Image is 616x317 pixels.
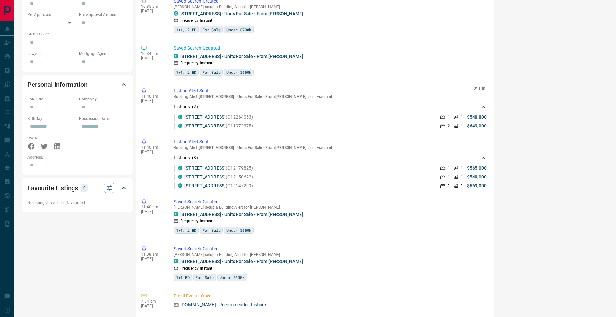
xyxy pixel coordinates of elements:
[200,61,212,65] strong: Instant
[174,101,487,113] div: Listings: (2)
[178,183,182,188] div: condos.ca
[174,259,178,263] div: condos.ca
[27,135,76,141] p: Social:
[176,69,196,75] span: 1+1, 2 BD
[178,166,182,170] div: condos.ca
[184,165,226,171] a: [STREET_ADDRESS]
[467,174,487,180] p: $548,000
[178,124,182,128] div: condos.ca
[27,116,76,122] p: Birthday:
[461,174,463,180] p: 1
[181,301,267,308] p: [DOMAIN_NAME] - Recommended Listings
[79,51,127,57] p: Mortgage Agent:
[176,274,190,281] span: 1+1 BD
[178,115,182,119] div: condos.ca
[141,9,164,13] p: [DATE]
[467,165,487,172] p: $565,000
[141,257,164,261] p: [DATE]
[180,265,212,271] p: Frequency:
[200,219,212,223] strong: Instant
[226,69,251,75] span: Under $650k
[184,174,226,179] a: [STREET_ADDRESS]
[178,175,182,179] div: condos.ca
[141,145,164,150] p: 11:40 am
[202,227,221,233] span: For Sale
[141,150,164,154] p: [DATE]
[226,26,251,33] span: Under $700k
[448,123,450,129] p: 2
[461,123,463,129] p: 1
[27,200,127,205] p: No listings have been favourited
[467,123,487,129] p: $649,000
[141,209,164,214] p: [DATE]
[220,274,245,281] span: Under $600k
[27,31,127,37] p: Credit Score:
[470,86,489,91] button: Pin
[184,114,253,121] p: (C12264053)
[27,96,76,102] p: Job Title:
[184,123,253,129] p: (C11972375)
[184,182,253,189] p: (C12147209)
[448,182,450,189] p: 1
[174,152,487,164] div: Listings: (3)
[180,218,212,224] p: Frequency:
[141,4,164,9] p: 10:35 am
[174,54,178,58] div: condos.ca
[461,114,463,121] p: 1
[174,205,487,210] p: [PERSON_NAME] setup a Building Alert for [PERSON_NAME]
[27,183,78,193] h2: Favourite Listings
[174,245,487,252] p: Saved Search Created
[184,165,253,172] p: (C12179825)
[184,174,253,180] p: (C12150622)
[461,182,463,189] p: 1
[27,79,87,90] h2: Personal Information
[141,205,164,209] p: 11:40 am
[174,145,487,150] p: Building Alert : - sent via email
[448,114,450,121] p: 1
[467,114,487,121] p: $548,800
[200,266,212,271] strong: Instant
[180,11,303,16] a: [STREET_ADDRESS] - Units For Sale - From [PERSON_NAME]
[83,184,86,192] p: 0
[141,51,164,56] p: 10:34 am
[141,299,164,304] p: 7:34 pm
[467,182,487,189] p: $569,000
[141,94,164,99] p: 11:40 am
[199,94,306,99] span: [STREET_ADDRESS] - Units For Sale - From [PERSON_NAME]
[174,139,487,145] p: Listing Alert Sent
[184,114,226,120] a: [STREET_ADDRESS]
[174,198,487,205] p: Saved Search Created
[79,96,127,102] p: Company:
[141,56,164,60] p: [DATE]
[176,26,196,33] span: 1+1, 2 BD
[79,12,127,18] p: Pre-Approval Amount:
[174,212,178,216] div: condos.ca
[184,183,226,188] a: [STREET_ADDRESS]
[174,5,487,9] p: [PERSON_NAME] setup a Building Alert for [PERSON_NAME]
[448,174,450,180] p: 1
[174,293,487,299] p: Email Event - Open
[27,51,76,57] p: Lawyer:
[174,94,487,99] p: Building Alert : - sent via email
[141,304,164,308] p: [DATE]
[27,154,127,160] p: Address:
[176,227,196,233] span: 1+1, 2 BD
[195,274,214,281] span: For Sale
[448,165,450,172] p: 1
[27,12,76,18] p: Pre-Approved:
[27,77,127,92] div: Personal Information
[174,11,178,16] div: condos.ca
[461,165,463,172] p: 1
[199,145,306,150] span: [STREET_ADDRESS] - Units For Sale - From [PERSON_NAME]
[202,69,221,75] span: For Sale
[27,180,127,196] div: Favourite Listings0
[180,18,212,23] p: Frequency:
[141,99,164,103] p: [DATE]
[174,87,487,94] p: Listing Alert Sent
[226,227,251,233] span: Under $650k
[174,103,198,110] p: Listings: ( 2 )
[202,26,221,33] span: For Sale
[180,212,303,217] a: [STREET_ADDRESS] - Units For Sale - From [PERSON_NAME]
[180,60,212,66] p: Frequency:
[79,116,127,122] p: Possession Date:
